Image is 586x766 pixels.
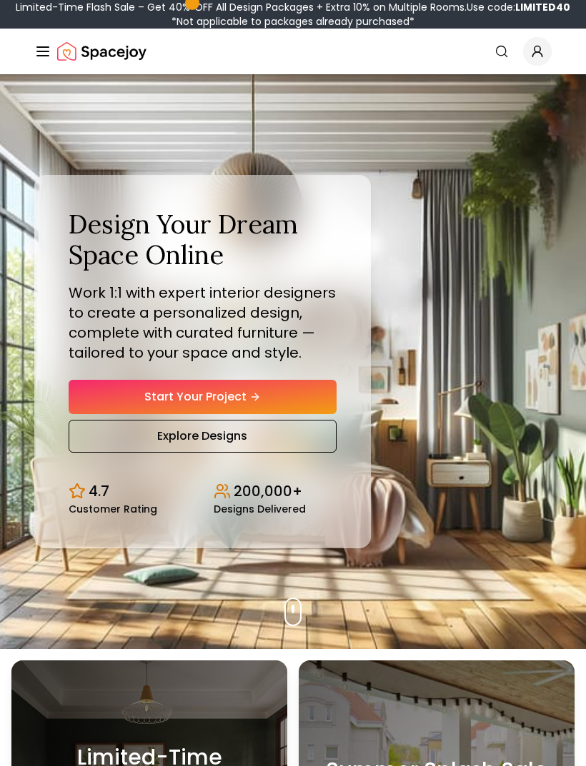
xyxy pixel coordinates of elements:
[34,29,552,74] nav: Global
[234,481,302,501] p: 200,000+
[69,420,337,453] a: Explore Designs
[214,504,306,514] small: Designs Delivered
[57,37,146,66] a: Spacejoy
[69,283,337,363] p: Work 1:1 with expert interior designers to create a personalized design, complete with curated fu...
[57,37,146,66] img: Spacejoy Logo
[69,209,337,271] h1: Design Your Dream Space Online
[172,14,414,29] span: *Not applicable to packages already purchased*
[69,504,157,514] small: Customer Rating
[89,481,109,501] p: 4.7
[69,470,337,514] div: Design stats
[69,380,337,414] a: Start Your Project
